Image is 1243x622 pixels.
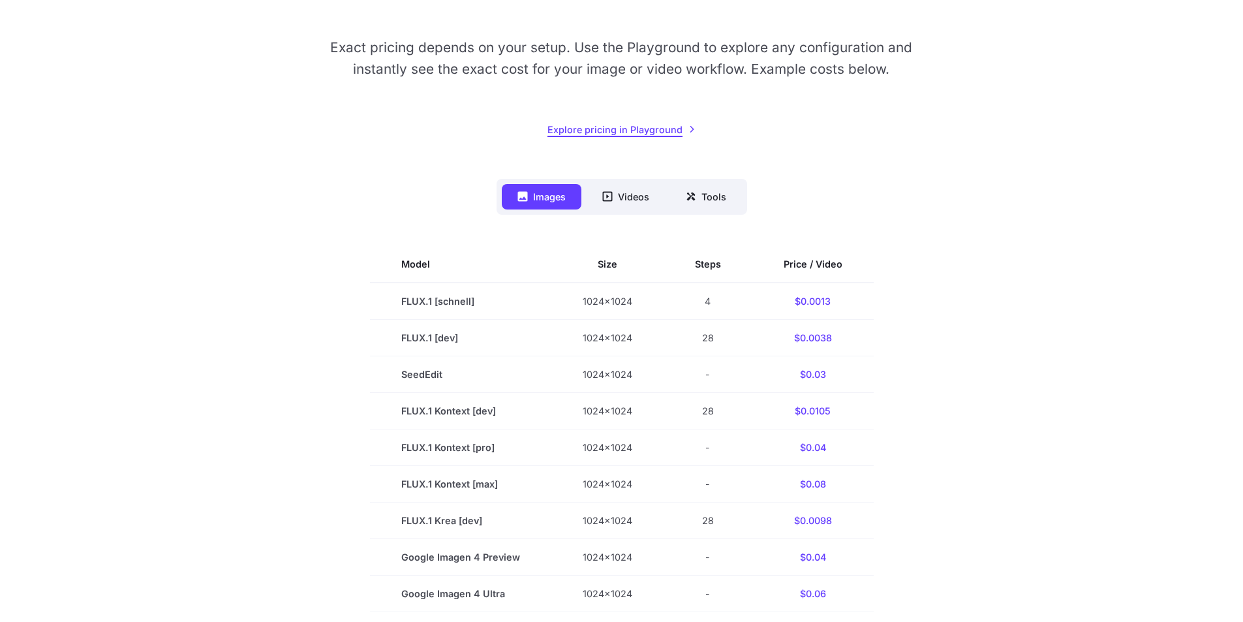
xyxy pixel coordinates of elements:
[664,503,752,539] td: 28
[752,319,874,356] td: $0.0038
[551,392,664,429] td: 1024x1024
[370,319,551,356] td: FLUX.1 [dev]
[752,283,874,320] td: $0.0013
[752,392,874,429] td: $0.0105
[664,246,752,283] th: Steps
[370,539,551,576] td: Google Imagen 4 Preview
[664,319,752,356] td: 28
[551,539,664,576] td: 1024x1024
[664,356,752,392] td: -
[551,429,664,465] td: 1024x1024
[752,539,874,576] td: $0.04
[547,122,696,137] a: Explore pricing in Playground
[551,503,664,539] td: 1024x1024
[752,246,874,283] th: Price / Video
[551,466,664,503] td: 1024x1024
[664,283,752,320] td: 4
[551,246,664,283] th: Size
[752,429,874,465] td: $0.04
[370,503,551,539] td: FLUX.1 Krea [dev]
[551,283,664,320] td: 1024x1024
[551,576,664,612] td: 1024x1024
[551,356,664,392] td: 1024x1024
[664,466,752,503] td: -
[752,466,874,503] td: $0.08
[664,392,752,429] td: 28
[370,429,551,465] td: FLUX.1 Kontext [pro]
[752,576,874,612] td: $0.06
[587,184,665,210] button: Videos
[551,319,664,356] td: 1024x1024
[370,576,551,612] td: Google Imagen 4 Ultra
[752,503,874,539] td: $0.0098
[664,539,752,576] td: -
[370,356,551,392] td: SeedEdit
[752,356,874,392] td: $0.03
[370,246,551,283] th: Model
[303,37,939,80] p: Exact pricing depends on your setup. Use the Playground to explore any configuration and instantl...
[670,184,742,210] button: Tools
[370,283,551,320] td: FLUX.1 [schnell]
[370,466,551,503] td: FLUX.1 Kontext [max]
[664,429,752,465] td: -
[502,184,581,210] button: Images
[370,392,551,429] td: FLUX.1 Kontext [dev]
[664,576,752,612] td: -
